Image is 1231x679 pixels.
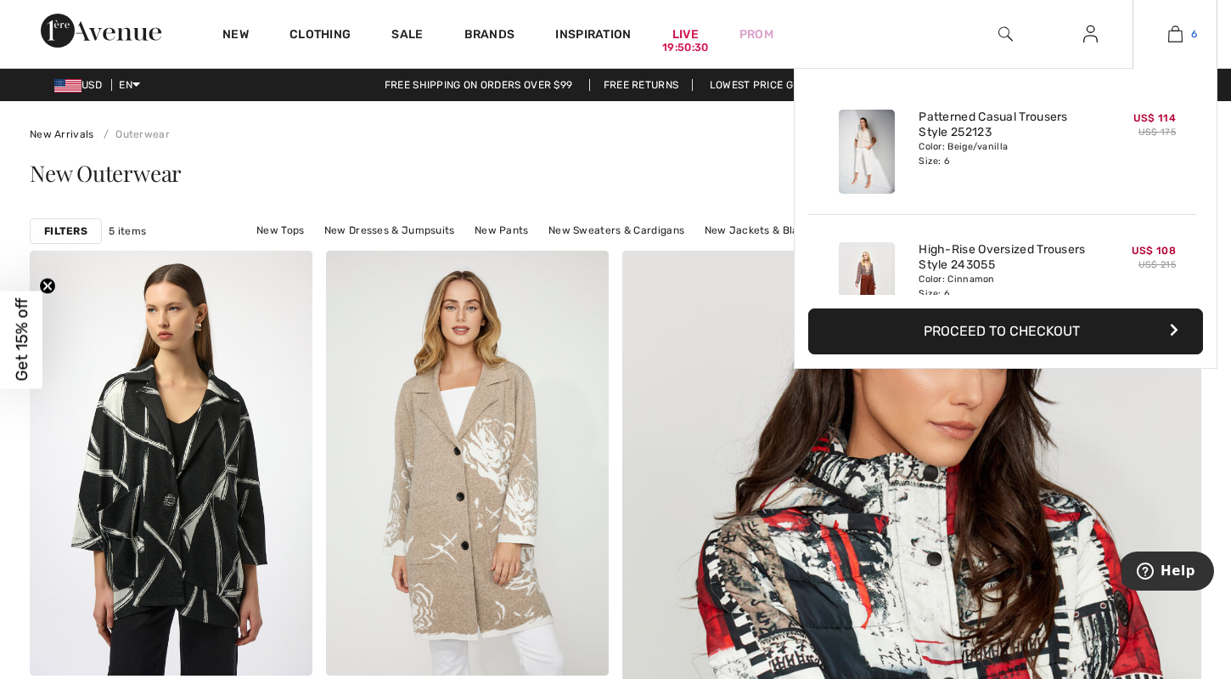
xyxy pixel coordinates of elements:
[466,219,537,241] a: New Pants
[39,277,56,294] button: Close teaser
[1121,552,1214,594] iframe: Opens a widget where you can find more information
[1083,24,1098,44] img: My Info
[919,242,1086,273] a: High-Rise Oversized Trousers Style 243055
[1133,24,1217,44] a: 6
[919,273,1086,300] div: Color: Cinnamon Size: 6
[1070,24,1111,45] a: Sign In
[248,219,312,241] a: New Tops
[839,242,895,326] img: High-Rise Oversized Trousers Style 243055
[998,24,1013,44] img: search the website
[316,219,464,241] a: New Dresses & Jumpsuits
[1191,26,1197,42] span: 6
[1138,127,1176,138] s: US$ 175
[555,27,631,45] span: Inspiration
[30,251,312,676] img: Abstract Blazer with Pockets Style 254039. Black/Off White
[1168,24,1183,44] img: My Bag
[391,27,423,45] a: Sale
[589,79,694,91] a: Free Returns
[919,140,1086,167] div: Color: Beige/vanilla Size: 6
[1132,245,1176,257] span: US$ 108
[1133,112,1176,124] span: US$ 114
[97,128,170,140] a: Outerwear
[119,79,140,91] span: EN
[41,14,161,48] img: 1ère Avenue
[30,128,94,140] a: New Arrivals
[672,25,699,43] a: Live19:50:30
[839,110,895,194] img: Patterned Casual Trousers Style 252123
[371,79,587,91] a: Free shipping on orders over $99
[30,158,182,188] span: New Outerwear
[326,251,609,676] img: Floral Casual Blazer Coat Style 75301. Oatmeal
[289,27,351,45] a: Clothing
[109,224,146,239] span: 5 items
[12,298,31,382] span: Get 15% off
[222,27,249,45] a: New
[540,219,693,241] a: New Sweaters & Cardigans
[808,308,1203,354] button: Proceed to Checkout
[919,110,1086,140] a: Patterned Casual Trousers Style 252123
[1138,259,1176,270] s: US$ 215
[739,25,773,43] a: Prom
[44,224,87,239] strong: Filters
[696,219,829,241] a: New Jackets & Blazers
[662,40,708,56] div: 19:50:30
[54,79,109,91] span: USD
[54,79,82,93] img: US Dollar
[696,79,861,91] a: Lowest Price Guarantee
[464,27,515,45] a: Brands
